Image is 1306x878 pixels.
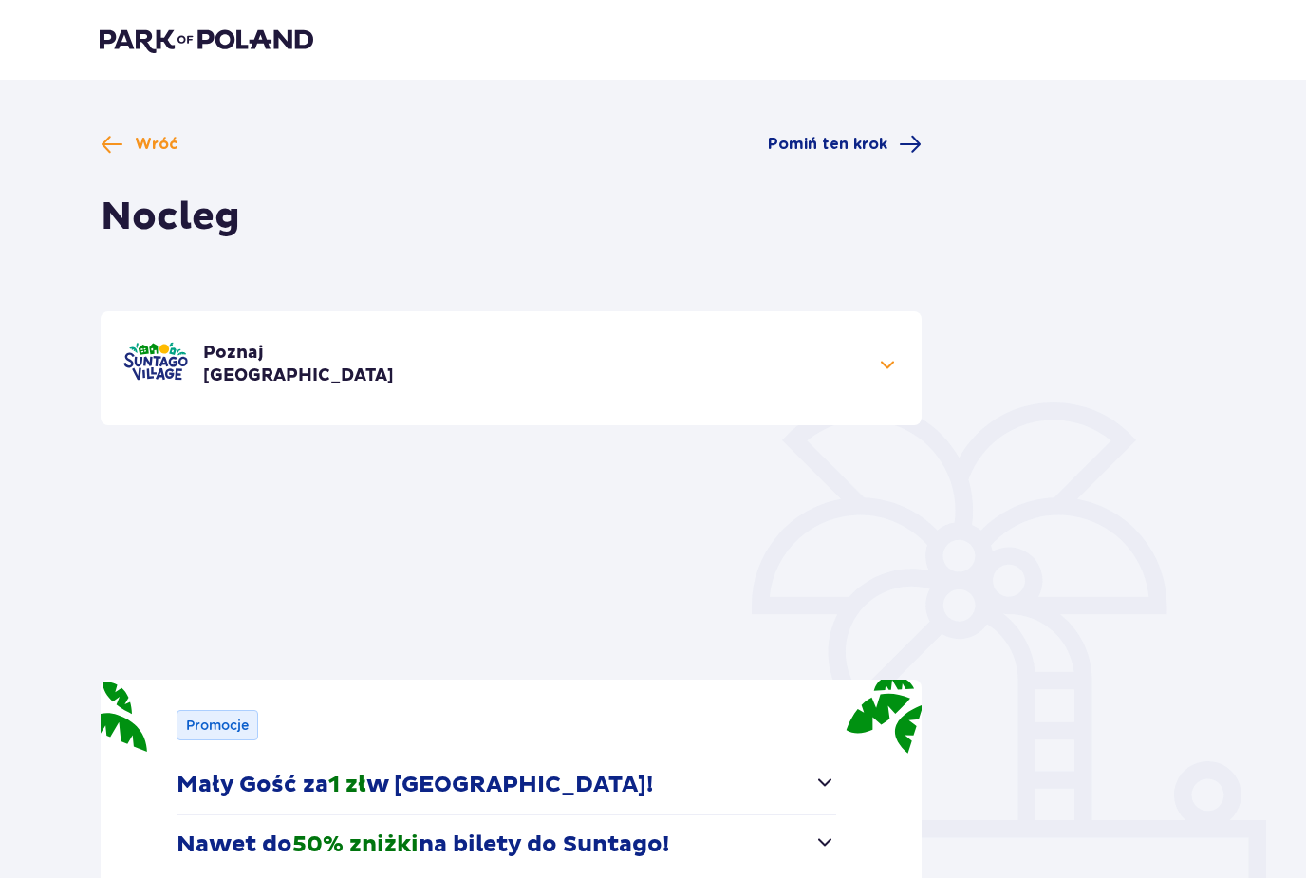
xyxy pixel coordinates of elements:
a: Pomiń ten krok [768,133,922,156]
span: 1 zł [328,771,366,799]
button: Mały Gość za1 złw [GEOGRAPHIC_DATA]! [177,756,836,814]
img: Suntago Village [123,342,188,381]
h1: Nocleg [101,194,240,241]
p: Nawet do na bilety do Suntago! [177,831,669,859]
span: 50% zniżki [292,831,419,859]
img: Park of Poland logo [100,27,313,53]
span: Wróć [135,134,178,155]
p: Poznaj [GEOGRAPHIC_DATA] [203,342,394,387]
p: Promocje [186,716,249,735]
span: Pomiń ten krok [768,134,887,155]
p: Mały Gość za w [GEOGRAPHIC_DATA]! [177,771,653,799]
button: Nawet do50% zniżkina bilety do Suntago! [177,815,836,874]
a: Wróć [101,133,178,156]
